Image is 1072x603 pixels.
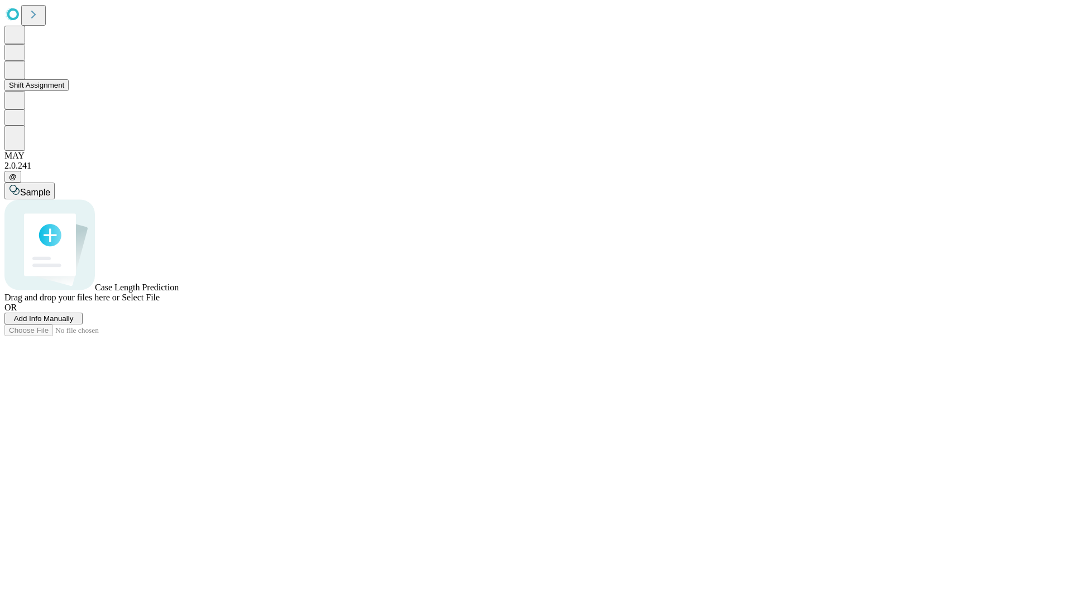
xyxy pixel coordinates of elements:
[9,173,17,181] span: @
[4,303,17,312] span: OR
[4,183,55,199] button: Sample
[122,293,160,302] span: Select File
[4,79,69,91] button: Shift Assignment
[95,283,179,292] span: Case Length Prediction
[14,314,74,323] span: Add Info Manually
[4,151,1068,161] div: MAY
[4,161,1068,171] div: 2.0.241
[4,293,119,302] span: Drag and drop your files here or
[4,313,83,324] button: Add Info Manually
[20,188,50,197] span: Sample
[4,171,21,183] button: @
